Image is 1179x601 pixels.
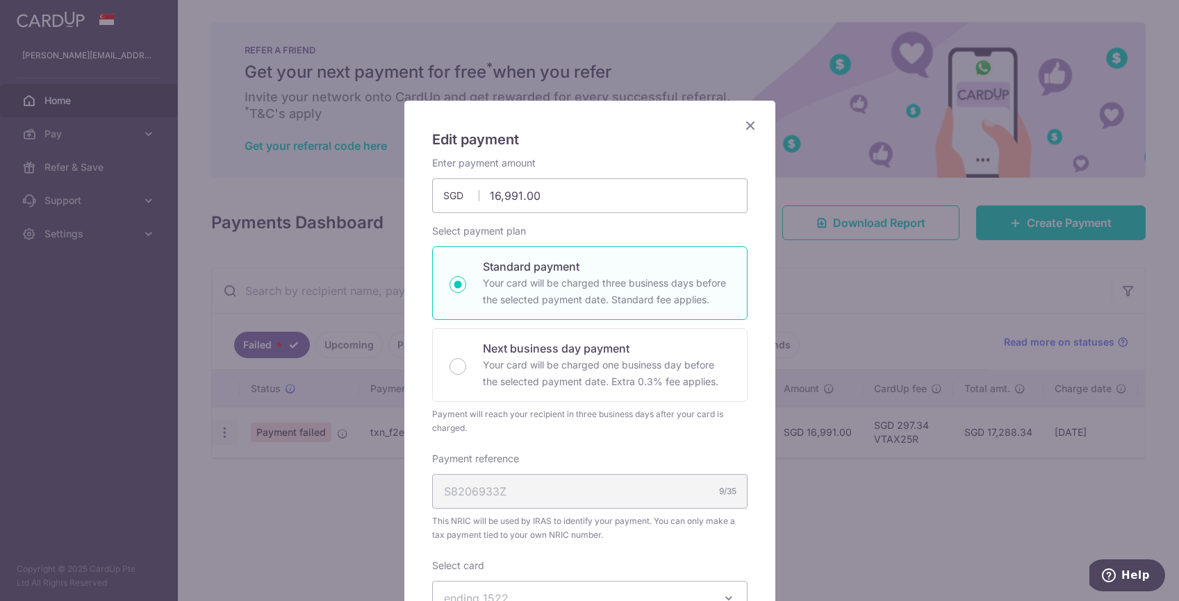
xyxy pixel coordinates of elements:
[719,484,736,498] div: 9/35
[432,156,536,170] label: Enter payment amount
[432,514,748,542] span: This NRIC will be used by IRAS to identify your payment. You can only make a tax payment tied to ...
[432,128,748,151] h5: Edit payment
[483,275,730,308] p: Your card will be charged three business days before the selected payment date. Standard fee appl...
[443,189,479,203] span: SGD
[483,340,730,357] p: Next business day payment
[742,117,759,134] button: Close
[432,178,748,213] input: 0.00
[432,452,519,466] label: Payment reference
[1089,559,1165,594] iframe: Opens a widget where you can find more information
[483,258,730,275] p: Standard payment
[483,357,730,390] p: Your card will be charged one business day before the selected payment date. Extra 0.3% fee applies.
[432,407,748,435] div: Payment will reach your recipient in three business days after your card is charged.
[432,224,526,238] label: Select payment plan
[432,559,484,573] label: Select card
